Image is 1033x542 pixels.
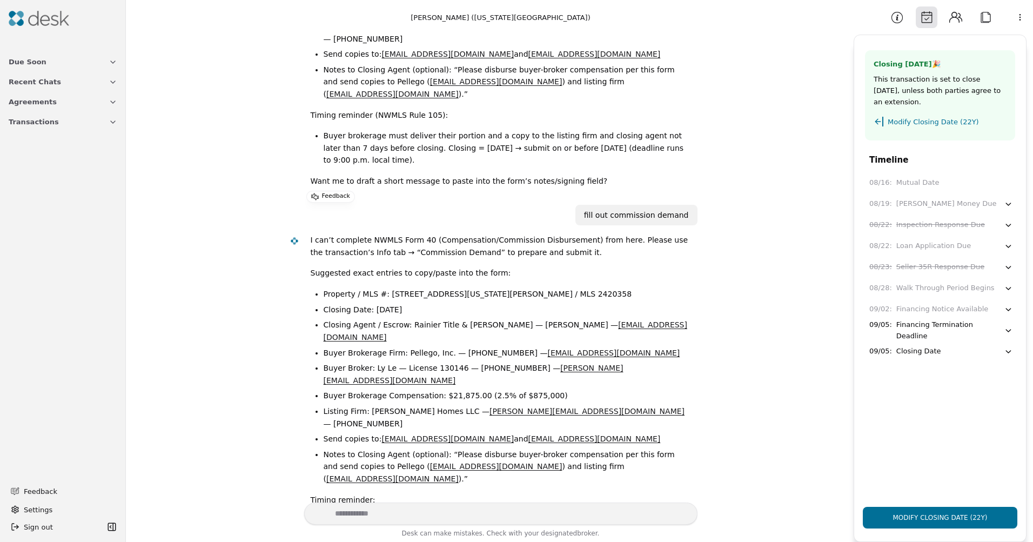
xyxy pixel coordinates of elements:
a: [EMAIL_ADDRESS][DOMAIN_NAME] [430,462,562,471]
p: Want me to draft a short message to paste into the form’s notes/signing field? [311,175,689,188]
button: 08/23:Seller 35R Response Due [865,257,1017,277]
li: Buyer Brokerage Firm: Pellego, Inc. — [PHONE_NUMBER] — [324,347,689,359]
div: 08/22 : [869,219,892,231]
li: Send copies to: and [324,48,689,61]
p: Suggested exact entries to copy/paste into the form: [311,267,689,279]
div: 08/23 : [869,262,892,273]
a: [EMAIL_ADDRESS][DOMAIN_NAME] [324,320,687,342]
div: 08/22 : [869,240,892,252]
button: 09/02:Financing Notice Available [865,299,1017,319]
button: Sign out [6,518,104,536]
p: Timing reminder: [311,494,689,506]
div: Inspection Response Due [896,219,985,231]
img: Desk [290,237,299,246]
a: [EMAIL_ADDRESS][DOMAIN_NAME] [528,434,661,443]
button: 08/19:[PERSON_NAME] Money Due [865,194,1017,214]
span: Settings [24,504,52,516]
div: [PERSON_NAME] ([US_STATE][GEOGRAPHIC_DATA]) [411,12,591,23]
div: Seller 35R Response Due [896,262,984,273]
li: Buyer Brokerage Compensation: $21,875.00 (2.5% of $875,000) [324,390,689,402]
div: 09/05 : [869,346,892,357]
li: Closing Agent / Escrow: Rainier Title & [PERSON_NAME] — [PERSON_NAME] — [324,319,689,343]
div: 08/16 : [869,177,892,189]
button: 09/05:Financing Termination Deadline [865,320,1017,340]
span: Transactions [9,116,59,128]
li: Notes to Closing Agent (optional): “Please disburse buyer-broker compensation per this form and s... [324,449,689,485]
button: 08/16:Mutual Date [865,173,1017,193]
button: 08/22:Loan Application Due [865,236,1017,256]
span: Recent Chats [9,76,61,88]
div: [PERSON_NAME] Money Due [896,198,997,210]
button: Modify Closing Date (22Y) [863,507,1017,528]
a: [EMAIL_ADDRESS][DOMAIN_NAME] [326,474,459,483]
a: [EMAIL_ADDRESS][DOMAIN_NAME] [528,50,661,58]
li: Buyer brokerage must deliver their portion and a copy to the listing firm and closing agent not l... [324,130,689,166]
button: Modify Closing Date (22Y) [874,108,1007,132]
button: 08/22:Inspection Response Due [865,215,1017,235]
button: Feedback [4,481,117,501]
p: Feedback [322,191,350,202]
a: [PERSON_NAME][EMAIL_ADDRESS][DOMAIN_NAME] [489,407,685,416]
div: 09/02 : [869,304,892,315]
div: 09/05 : [869,319,892,331]
button: 08/28:Walk Through Period Begins [865,278,1017,298]
span: designated [541,530,577,537]
button: Recent Chats [2,72,124,92]
textarea: Write your prompt here [304,503,697,525]
li: Closing Date: [DATE] [324,304,689,316]
li: Send copies to: and [324,433,689,445]
span: Agreements [9,96,57,108]
a: [EMAIL_ADDRESS][DOMAIN_NAME] [430,77,562,86]
button: Transactions [2,112,124,132]
button: 09/05:Closing Date [865,342,1017,362]
div: Closing Date [896,346,941,357]
button: Agreements [2,92,124,112]
span: Feedback [24,486,111,497]
div: 08/19 : [869,198,892,210]
button: Settings [6,501,119,518]
a: [EMAIL_ADDRESS][DOMAIN_NAME] [326,90,459,98]
a: [EMAIL_ADDRESS][DOMAIN_NAME] [547,349,680,357]
div: fill out commission demand [584,209,689,222]
div: Walk Through Period Begins [896,283,995,294]
p: This transaction is set to close [DATE], unless both parties agree to an extension. [874,73,1007,108]
li: Notes to Closing Agent (optional): “Please disburse buyer-broker compensation per this form and s... [324,64,689,101]
a: [EMAIL_ADDRESS][DOMAIN_NAME] [381,434,514,443]
p: I can’t complete NWMLS Form 40 (Compensation/Commission Disbursement) from here. Please use the t... [311,234,689,258]
p: Timing reminder (NWMLS Rule 105): [311,109,689,122]
li: Buyer Broker: Ly Le — License 130146 — [PHONE_NUMBER] — [324,362,689,386]
div: Mutual Date [896,177,940,189]
div: Financing Notice Available [896,304,988,315]
span: Due Soon [9,56,46,68]
div: Desk can make mistakes. Check with your broker. [304,528,697,542]
li: Listing Firm: [PERSON_NAME] Homes LLC — — [PHONE_NUMBER] [324,405,689,430]
a: [EMAIL_ADDRESS][DOMAIN_NAME] [381,50,514,58]
li: Property / MLS #: [STREET_ADDRESS][US_STATE][PERSON_NAME] / MLS 2420358 [324,288,689,300]
div: Financing Termination Deadline [896,319,1004,342]
img: Desk [9,11,69,26]
h3: Closing [DATE] 🎉 [874,59,1007,73]
span: Sign out [24,521,53,533]
span: Modify Closing Date (22Y) [888,116,979,128]
button: Due Soon [2,52,124,72]
div: Loan Application Due [896,240,971,252]
div: Timeline [854,153,1026,166]
div: 08/28 : [869,283,892,294]
a: [PERSON_NAME][EMAIL_ADDRESS][DOMAIN_NAME] [324,364,623,385]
